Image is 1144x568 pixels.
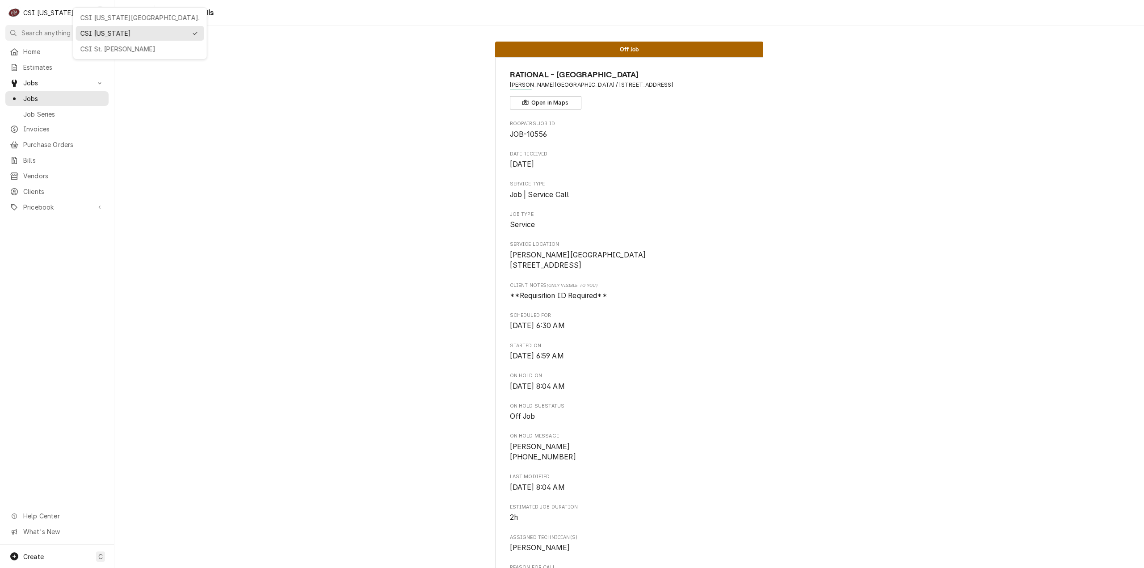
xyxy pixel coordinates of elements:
[80,29,187,38] div: CSI [US_STATE]
[5,107,109,122] a: Go to Job Series
[5,91,109,106] a: Go to Jobs
[23,109,104,119] span: Job Series
[80,13,200,22] div: CSI [US_STATE][GEOGRAPHIC_DATA].
[23,94,104,103] span: Jobs
[80,44,200,54] div: CSI St. [PERSON_NAME]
